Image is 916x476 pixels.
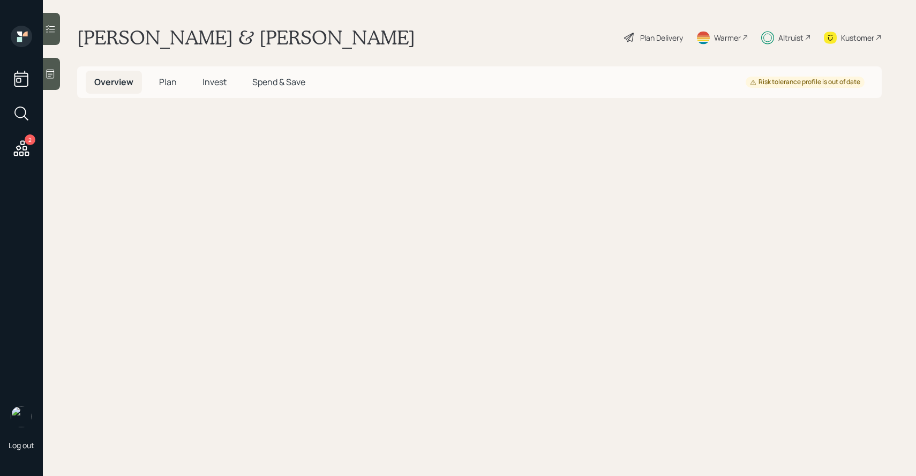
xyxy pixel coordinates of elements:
div: Kustomer [841,32,874,43]
h1: [PERSON_NAME] & [PERSON_NAME] [77,26,415,49]
div: Warmer [714,32,741,43]
div: Risk tolerance profile is out of date [750,78,860,87]
span: Plan [159,76,177,88]
div: 2 [25,134,35,145]
img: sami-boghos-headshot.png [11,406,32,427]
div: Log out [9,440,34,450]
div: Altruist [778,32,804,43]
div: Plan Delivery [640,32,683,43]
span: Spend & Save [252,76,305,88]
span: Invest [202,76,227,88]
span: Overview [94,76,133,88]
